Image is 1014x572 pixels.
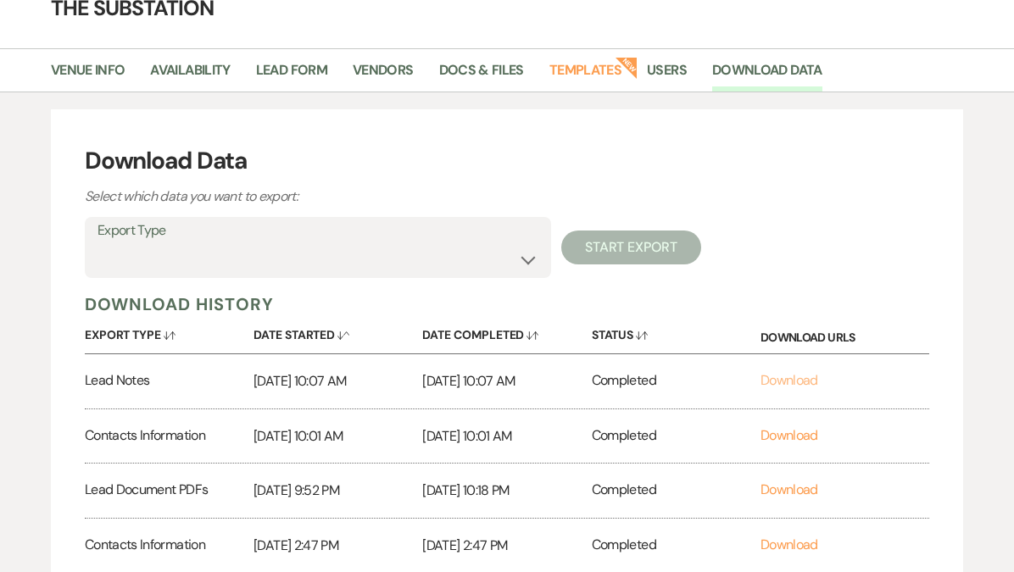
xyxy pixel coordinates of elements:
a: Download [760,480,818,498]
label: Export Type [97,219,538,243]
a: Lead Form [256,59,327,92]
a: Docs & Files [439,59,524,92]
a: Users [647,59,687,92]
a: Download Data [712,59,822,92]
a: Download [760,536,818,553]
p: [DATE] 10:07 AM [253,370,422,392]
div: Completed [592,409,760,464]
a: Availability [150,59,230,92]
div: Completed [592,464,760,518]
div: Completed [592,354,760,408]
p: [DATE] 10:01 AM [422,425,591,447]
div: Download URLs [760,315,929,353]
a: Download [760,371,818,389]
strong: New [615,55,638,79]
p: [DATE] 10:01 AM [253,425,422,447]
h5: Download History [85,293,929,315]
p: [DATE] 9:52 PM [253,480,422,502]
p: [DATE] 10:07 AM [422,370,591,392]
button: Date Started [253,315,422,348]
p: [DATE] 10:18 PM [422,480,591,502]
button: Export Type [85,315,253,348]
p: Select which data you want to export: [85,186,678,208]
button: Date Completed [422,315,591,348]
div: Lead Document PDFs [85,464,253,518]
a: Vendors [353,59,414,92]
a: Download [760,426,818,444]
a: Venue Info [51,59,125,92]
p: [DATE] 2:47 PM [253,535,422,557]
button: Start Export [561,230,701,264]
button: Status [592,315,760,348]
div: Contacts Information [85,409,253,464]
a: Templates [549,59,621,92]
div: Lead Notes [85,354,253,408]
p: [DATE] 2:47 PM [422,535,591,557]
h3: Download Data [85,143,929,179]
